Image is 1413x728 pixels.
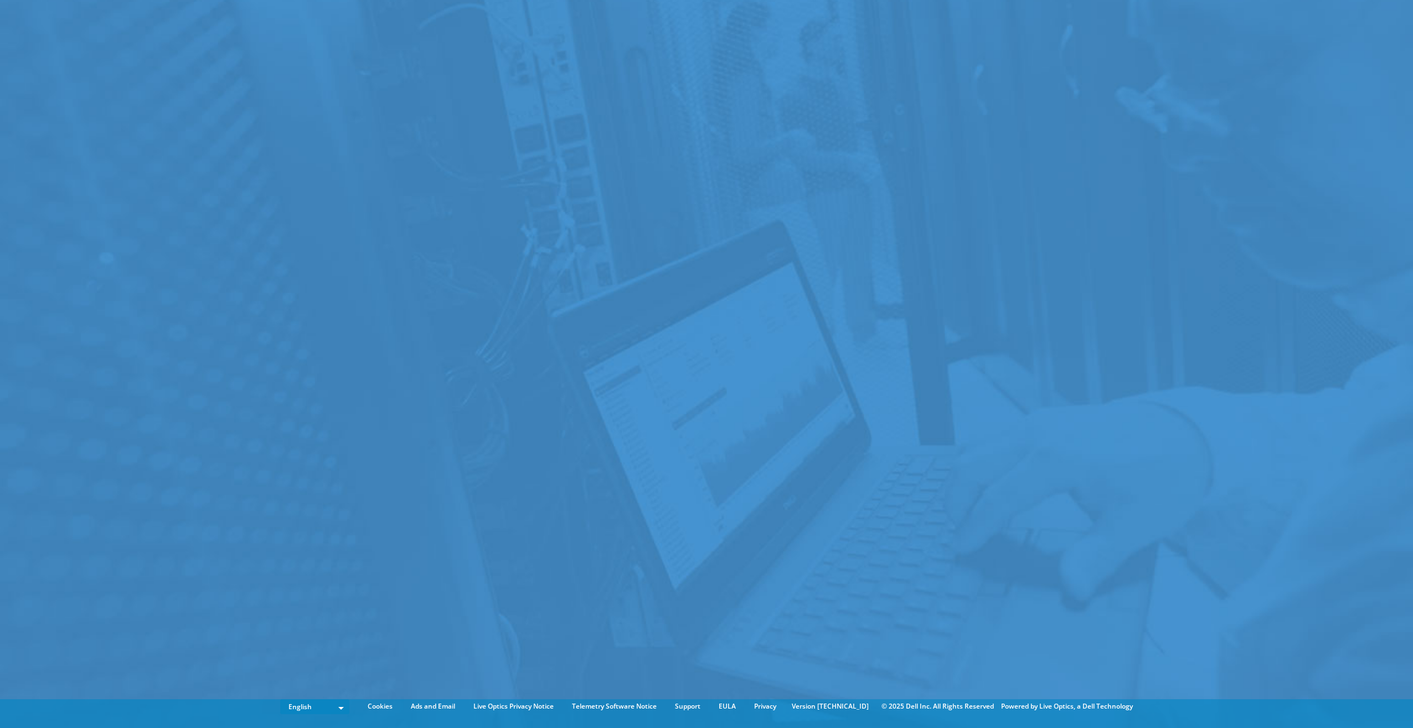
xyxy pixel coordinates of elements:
a: Telemetry Software Notice [564,700,665,712]
a: Support [667,700,709,712]
a: Cookies [359,700,401,712]
a: Live Optics Privacy Notice [465,700,562,712]
a: Privacy [746,700,785,712]
li: Version [TECHNICAL_ID] [786,700,874,712]
li: Powered by Live Optics, a Dell Technology [1001,700,1133,712]
a: Ads and Email [403,700,463,712]
li: © 2025 Dell Inc. All Rights Reserved [876,700,999,712]
a: EULA [710,700,744,712]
